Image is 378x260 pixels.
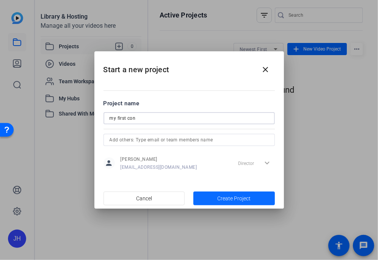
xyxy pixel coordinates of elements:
[104,157,115,169] mat-icon: person
[110,135,269,144] input: Add others: Type email or team members name
[136,191,152,206] span: Cancel
[121,156,197,162] span: [PERSON_NAME]
[94,51,284,82] h2: Start a new project
[104,99,275,108] div: Project name
[110,114,269,123] input: Enter Project Name
[121,164,197,170] span: [EMAIL_ADDRESS][DOMAIN_NAME]
[193,192,275,205] button: Create Project
[104,192,185,205] button: Cancel
[261,65,270,74] mat-icon: close
[217,195,251,203] span: Create Project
